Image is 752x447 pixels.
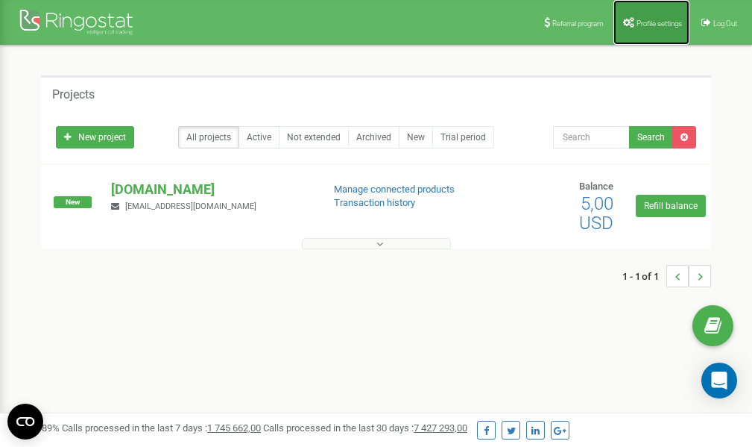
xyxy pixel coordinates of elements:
[52,88,95,101] h5: Projects
[636,19,682,28] span: Profile settings
[56,126,134,149] a: New project
[263,422,467,434] span: Calls processed in the last 30 days :
[178,126,239,149] a: All projects
[713,19,737,28] span: Log Out
[629,126,673,149] button: Search
[701,363,737,398] div: Open Intercom Messenger
[62,422,261,434] span: Calls processed in the last 7 days :
[553,126,630,149] input: Search
[207,422,261,434] u: 1 745 662,00
[7,404,43,440] button: Open CMP widget
[552,19,604,28] span: Referral program
[636,195,706,217] a: Refill balance
[348,126,399,149] a: Archived
[432,126,494,149] a: Trial period
[579,193,613,234] span: 5,00 USD
[579,181,613,192] span: Balance
[334,184,455,195] a: Manage connected products
[279,126,349,149] a: Not extended
[334,197,415,208] a: Transaction history
[238,126,279,149] a: Active
[54,196,92,208] span: New
[622,250,711,302] nav: ...
[622,265,666,287] span: 1 - 1 of 1
[414,422,467,434] u: 7 427 293,00
[125,201,256,211] span: [EMAIL_ADDRESS][DOMAIN_NAME]
[111,180,309,199] p: [DOMAIN_NAME]
[399,126,433,149] a: New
